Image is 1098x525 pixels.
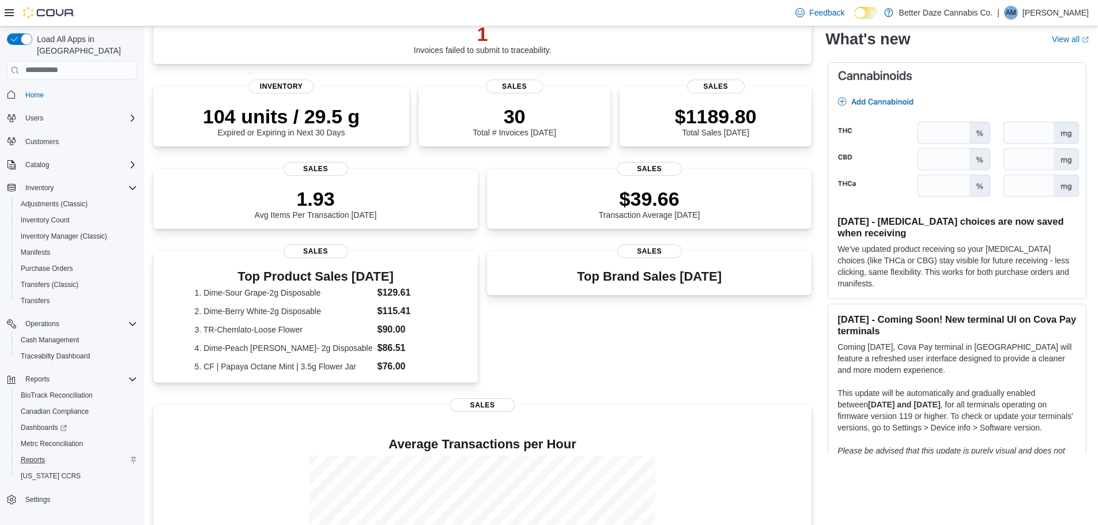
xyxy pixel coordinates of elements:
a: Reports [16,453,50,467]
dd: $86.51 [378,341,437,355]
span: Reports [16,453,137,467]
button: Inventory Count [12,212,142,228]
a: Settings [21,493,55,507]
span: Purchase Orders [16,262,137,275]
dt: 2. Dime-Berry White-2g Disposable [195,305,373,317]
span: Traceabilty Dashboard [21,352,90,361]
a: Dashboards [12,420,142,436]
span: AM [1006,6,1016,20]
a: Transfers [16,294,54,308]
span: Adjustments (Classic) [21,199,88,209]
span: Catalog [25,160,49,169]
button: Inventory [2,180,142,196]
em: Please be advised that this update is purely visual and does not impact payment functionality. [837,446,1065,467]
span: Manifests [21,248,50,257]
button: Customers [2,133,142,150]
a: Adjustments (Classic) [16,197,92,211]
dd: $76.00 [378,360,437,373]
span: Transfers (Classic) [21,280,78,289]
button: Transfers (Classic) [12,277,142,293]
span: Home [21,88,137,102]
span: Users [21,111,137,125]
span: Purchase Orders [21,264,73,273]
p: 30 [473,105,556,128]
span: Load All Apps in [GEOGRAPHIC_DATA] [32,33,137,56]
span: Dark Mode [854,19,855,20]
a: Inventory Count [16,213,74,227]
span: Washington CCRS [16,469,137,483]
strong: [DATE] and [DATE] [868,400,940,409]
span: Users [25,114,43,123]
span: Reports [21,455,45,464]
h3: [DATE] - [MEDICAL_DATA] choices are now saved when receiving [837,216,1077,239]
a: Customers [21,135,63,149]
button: Operations [21,317,64,331]
span: Canadian Compliance [21,407,89,416]
span: Feedback [809,7,844,18]
span: Inventory [249,80,314,93]
button: Purchase Orders [12,260,142,277]
a: Traceabilty Dashboard [16,349,95,363]
a: Cash Management [16,333,84,347]
span: Settings [21,492,137,507]
button: Reports [2,371,142,387]
p: $39.66 [599,187,700,210]
span: Inventory Count [21,216,70,225]
span: Traceabilty Dashboard [16,349,137,363]
button: Metrc Reconciliation [12,436,142,452]
a: Purchase Orders [16,262,78,275]
span: Reports [21,372,137,386]
div: Total # Invoices [DATE] [473,105,556,137]
p: Coming [DATE], Cova Pay terminal in [GEOGRAPHIC_DATA] will feature a refreshed user interface des... [837,341,1077,376]
div: Invoices failed to submit to traceability. [414,22,552,55]
span: Inventory Manager (Classic) [16,229,137,243]
img: Cova [23,7,75,18]
button: BioTrack Reconciliation [12,387,142,403]
a: Feedback [791,1,849,24]
span: BioTrack Reconciliation [21,391,93,400]
a: View allExternal link [1052,35,1089,44]
div: Andy Moreno [1004,6,1018,20]
span: Inventory Manager (Classic) [21,232,107,241]
span: Operations [25,319,59,328]
span: [US_STATE] CCRS [21,471,81,481]
h3: [DATE] - Coming Soon! New terminal UI on Cova Pay terminals [837,314,1077,337]
dt: 4. Dime-Peach [PERSON_NAME]- 2g Disposable [195,342,373,354]
p: This update will be automatically and gradually enabled between , for all terminals operating on ... [837,387,1077,433]
dt: 5. CF | Papaya Octane Mint | 3.5g Flower Jar [195,361,373,372]
span: Sales [617,244,682,258]
button: Traceabilty Dashboard [12,348,142,364]
button: Transfers [12,293,142,309]
button: [US_STATE] CCRS [12,468,142,484]
span: Sales [284,244,348,258]
a: BioTrack Reconciliation [16,388,97,402]
span: Inventory [21,181,137,195]
svg: External link [1082,36,1089,43]
span: Reports [25,375,50,384]
span: Cash Management [16,333,137,347]
span: Transfers [21,296,50,305]
span: Home [25,90,44,100]
div: Total Sales [DATE] [675,105,757,137]
span: Manifests [16,245,137,259]
div: Expired or Expiring in Next 30 Days [203,105,360,137]
span: Cash Management [21,335,79,345]
p: We've updated product receiving so your [MEDICAL_DATA] choices (like THCa or CBG) stay visible fo... [837,243,1077,289]
button: Catalog [21,158,54,172]
a: Metrc Reconciliation [16,437,88,451]
dt: 3. TR-Chemlato-Loose Flower [195,324,373,335]
dd: $115.41 [378,304,437,318]
p: 1.93 [255,187,377,210]
span: Customers [21,134,137,149]
p: 1 [414,22,552,46]
span: Inventory [25,183,54,192]
button: Home [2,86,142,103]
button: Users [21,111,48,125]
div: Avg Items Per Transaction [DATE] [255,187,377,220]
button: Canadian Compliance [12,403,142,420]
span: Sales [486,80,544,93]
span: Operations [21,317,137,331]
span: Adjustments (Classic) [16,197,137,211]
button: Reports [21,372,54,386]
span: Settings [25,495,50,504]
